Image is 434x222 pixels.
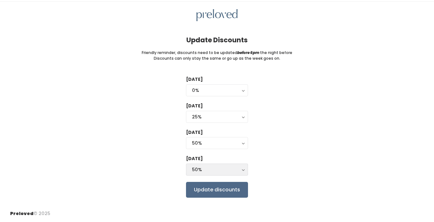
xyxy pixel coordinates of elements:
img: preloved logo [196,9,238,21]
button: 0% [186,84,248,96]
h4: Update Discounts [186,36,248,44]
div: 0% [192,87,242,94]
label: [DATE] [186,129,203,136]
button: 50% [186,137,248,149]
span: Preloved [10,210,34,217]
small: Discounts can only stay the same or go up as the week goes on. [154,56,280,61]
button: 50% [186,164,248,176]
label: [DATE] [186,103,203,109]
div: 25% [192,113,242,120]
label: [DATE] [186,155,203,162]
input: Update discounts [186,182,248,198]
label: [DATE] [186,76,203,83]
div: © 2025 [10,205,50,217]
div: 50% [192,166,242,173]
small: Friendly reminder, discounts need to be updated the night before [142,50,292,56]
button: 25% [186,111,248,123]
i: before 6pm [237,50,259,55]
div: 50% [192,140,242,147]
